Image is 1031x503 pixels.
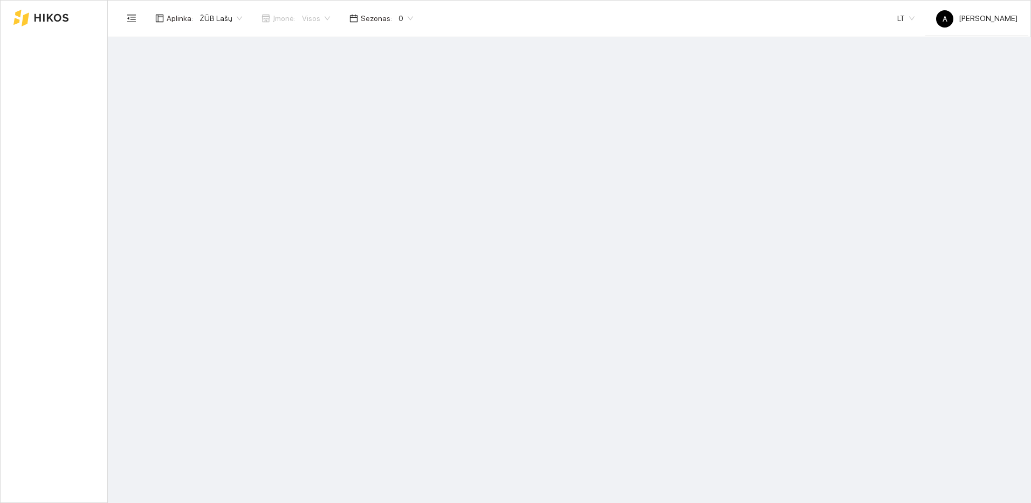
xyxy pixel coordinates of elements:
[167,12,193,24] span: Aplinka :
[936,14,1018,23] span: [PERSON_NAME]
[121,8,142,29] button: menu-fold
[361,12,392,24] span: Sezonas :
[302,10,330,26] span: Visos
[200,10,242,26] span: ŽŪB Lašų
[398,10,413,26] span: 0
[262,14,270,23] span: shop
[349,14,358,23] span: calendar
[943,10,947,28] span: A
[127,13,136,23] span: menu-fold
[155,14,164,23] span: layout
[897,10,915,26] span: LT
[273,12,295,24] span: Įmonė :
